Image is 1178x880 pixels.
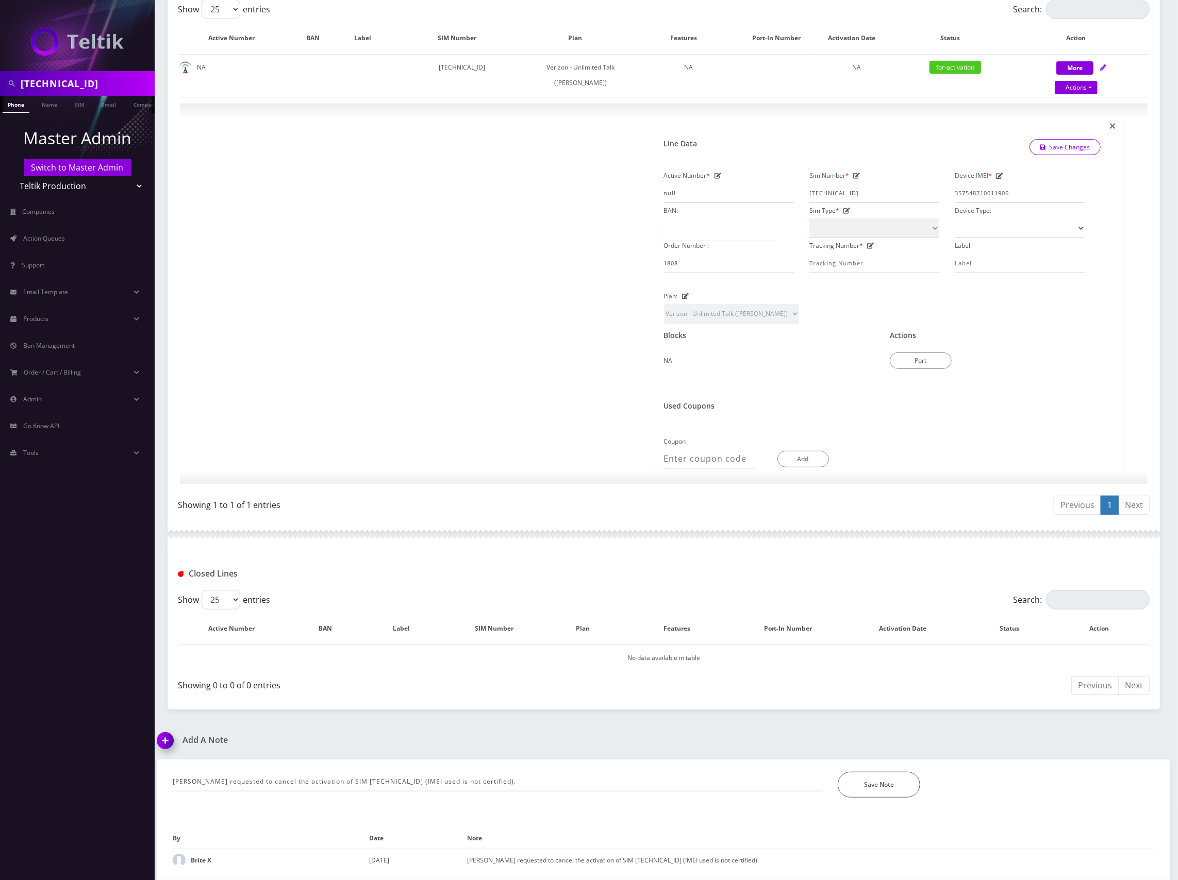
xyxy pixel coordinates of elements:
[367,614,446,644] th: Label: activate to sort column ascending
[809,253,939,273] input: Tracking Number
[178,569,491,579] h1: Closed Lines
[664,168,710,183] label: Active Number
[898,23,1014,53] th: Status: activate to sort column ascending
[128,96,163,112] a: Company
[624,614,740,644] th: Features: activate to sort column ascending
[447,614,552,644] th: SIM Number: activate to sort column ascending
[664,434,686,449] label: Coupon
[179,61,192,74] img: default.png
[23,421,59,430] span: Go Know API
[664,402,715,411] h1: Used Coupons
[955,183,1085,203] input: IMEI
[664,203,678,218] label: BAN:
[342,23,394,53] th: Label: activate to sort column ascending
[3,96,29,113] a: Phone
[955,203,991,218] label: Device Type:
[1013,590,1150,610] label: Search:
[1118,676,1150,695] a: Next
[202,590,240,610] select: Showentries
[1030,139,1101,155] a: Save Changes
[295,614,366,644] th: BAN: activate to sort column ascending
[468,848,1155,872] td: [PERSON_NAME] requested to cancel the activation of SIM [TECHNICAL_ID] (IMEI used is not certified).
[664,449,756,469] input: Enter coupon code
[369,848,468,872] td: [DATE]
[530,54,630,96] td: Verizon - Unlimited Talk ([PERSON_NAME])
[31,28,124,56] img: Teltik Production
[395,23,529,53] th: SIM Number: activate to sort column ascending
[631,54,746,96] td: NA
[1071,676,1119,695] a: Previous
[664,253,794,273] input: Order Number
[24,368,81,377] span: Order / Cart / Billing
[1109,117,1116,134] span: ×
[1014,23,1149,53] th: Action: activate to sort column ascending
[369,828,468,849] th: Date
[664,140,698,148] h1: Line Data
[955,168,992,183] label: Device IMEI
[23,287,68,296] span: Email Template
[809,203,839,218] label: Sim Type
[664,183,794,203] input: Active Number
[179,645,1149,671] td: No data available in table
[179,614,294,644] th: Active Number: activate to sort column descending
[173,828,369,849] th: By
[23,341,75,350] span: Ban Management
[838,772,920,798] button: Save Note
[96,96,121,112] a: Email
[22,261,44,269] span: Support
[890,352,952,369] button: Port
[664,289,678,304] label: Plan:
[179,23,294,53] th: Active Number: activate to sort column ascending
[21,74,152,93] input: Search in Company
[890,331,916,340] h1: Actions
[809,183,939,203] input: Sim Number
[178,495,656,511] div: Showing 1 to 1 of 1 entries
[24,159,131,176] a: Switch to Master Admin
[809,238,863,253] label: Tracking Number
[178,675,656,691] div: Showing 0 to 0 of 0 entries
[178,571,184,577] img: Closed Lines
[955,238,970,253] label: Label
[741,614,846,644] th: Port-In Number: activate to sort column ascending
[1101,496,1119,515] a: 1
[178,590,270,610] label: Show entries
[809,168,849,183] label: Sim Number
[664,340,875,368] div: NA
[179,54,294,96] td: NA
[1054,496,1101,515] a: Previous
[1030,140,1101,155] button: Save Changes
[173,772,822,791] input: Enter Text
[191,856,211,865] strong: Brite X
[23,448,39,457] span: Tools
[817,23,897,53] th: Activation Date: activate to sort column ascending
[37,96,62,112] a: Name
[1118,496,1150,515] a: Next
[853,63,861,72] span: NA
[553,614,624,644] th: Plan: activate to sort column ascending
[777,451,829,467] button: Add
[468,828,1155,849] th: Note
[930,61,981,74] span: for-activation
[23,234,65,243] span: Action Queues
[23,314,48,323] span: Products
[1056,61,1093,75] button: More
[955,253,1085,273] input: Label
[23,395,42,403] span: Admin
[664,238,709,253] label: Order Number :
[23,207,55,216] span: Companies
[631,23,746,53] th: Features: activate to sort column ascending
[70,96,89,112] a: SIM
[157,735,656,745] a: Add A Note
[664,331,687,340] h1: Blocks
[847,614,969,644] th: Activation Date: activate to sort column ascending
[295,23,341,53] th: BAN: activate to sort column ascending
[971,614,1059,644] th: Status: activate to sort column ascending
[748,23,816,53] th: Port-In Number: activate to sort column ascending
[530,23,630,53] th: Plan: activate to sort column ascending
[395,54,529,96] td: [TECHNICAL_ID]
[1046,590,1150,610] input: Search:
[1060,614,1149,644] th: Action : activate to sort column ascending
[1055,81,1098,94] a: Actions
